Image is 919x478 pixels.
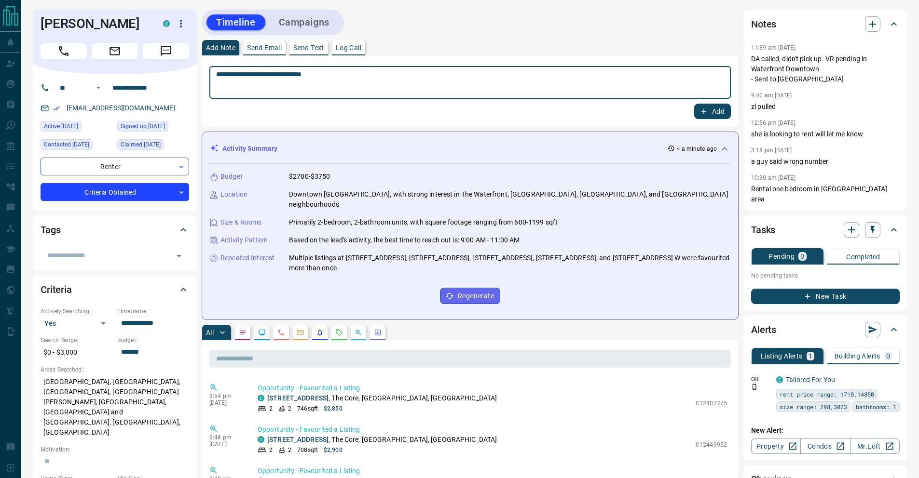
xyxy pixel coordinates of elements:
[220,217,262,227] p: Size & Rooms
[751,218,900,241] div: Tasks
[143,43,189,59] span: Message
[239,329,247,336] svg: Notes
[289,172,330,182] p: $2700-$3750
[751,13,900,36] div: Notes
[117,121,189,134] div: Sat Sep 14 2024
[696,440,727,449] p: C12449952
[41,43,87,59] span: Call
[277,329,285,336] svg: Calls
[258,425,727,435] p: Opportunity - Favourited a Listing
[41,139,112,153] div: Mon Sep 29 2025
[289,253,730,273] p: Multiple listings at [STREET_ADDRESS], [STREET_ADDRESS], [STREET_ADDRESS], [STREET_ADDRESS], and ...
[269,446,273,454] p: 2
[220,253,274,263] p: Repeated Interest
[751,102,900,112] p: zl pulled
[267,436,329,443] a: [STREET_ADDRESS]
[258,395,264,401] div: condos.ca
[258,436,264,443] div: condos.ca
[336,44,361,51] p: Log Call
[289,189,730,210] p: Downtown [GEOGRAPHIC_DATA], with strong interest in The Waterfront, [GEOGRAPHIC_DATA], [GEOGRAPHI...
[886,353,890,359] p: 0
[780,402,847,412] span: size range: 298,3023
[677,145,717,153] p: < a minute ago
[751,147,792,154] p: 3:18 pm [DATE]
[41,16,149,31] h1: [PERSON_NAME]
[267,435,497,445] p: , The Core, [GEOGRAPHIC_DATA], [GEOGRAPHIC_DATA]
[751,375,770,384] p: Off
[41,121,112,134] div: Sat Oct 11 2025
[117,307,189,316] p: Timeframe:
[209,441,243,448] p: [DATE]
[163,20,170,27] div: condos.ca
[92,43,138,59] span: Email
[751,318,900,341] div: Alerts
[41,336,112,345] p: Search Range:
[751,54,900,84] p: DA called, didn't pick up. VR pending in Waterfront Downtown - Sent to [GEOGRAPHIC_DATA]
[258,329,266,336] svg: Lead Browsing Activity
[761,353,803,359] p: Listing Alerts
[269,14,339,30] button: Campaigns
[41,158,189,175] div: Renter
[297,329,304,336] svg: Emails
[267,394,329,402] a: [STREET_ADDRESS]
[751,289,900,304] button: New Task
[355,329,362,336] svg: Opportunities
[258,383,727,393] p: Opportunity - Favourited a Listing
[258,466,727,476] p: Opportunity - Favourited a Listing
[324,404,343,413] p: $2,850
[768,253,795,260] p: Pending
[800,438,850,454] a: Condos
[206,14,265,30] button: Timeline
[210,140,730,158] div: Activity Summary< a minute ago
[206,44,235,51] p: Add Note
[751,44,796,51] p: 11:39 am [DATE]
[751,16,776,32] h2: Notes
[117,336,189,345] p: Budget:
[751,384,758,390] svg: Push Notification Only
[44,140,89,149] span: Contacted [DATE]
[220,172,243,182] p: Budget
[751,425,900,436] p: New Alert:
[297,404,318,413] p: 746 sqft
[800,253,804,260] p: 0
[856,402,896,412] span: bathrooms: 1
[374,329,382,336] svg: Agent Actions
[316,329,324,336] svg: Listing Alerts
[809,353,812,359] p: 1
[121,121,165,131] span: Signed up [DATE]
[297,446,318,454] p: 708 sqft
[67,104,176,112] a: [EMAIL_ADDRESS][DOMAIN_NAME]
[288,446,291,454] p: 2
[41,278,189,301] div: Criteria
[335,329,343,336] svg: Requests
[751,184,900,204] p: Rental one bedroom in [GEOGRAPHIC_DATA] area
[41,307,112,316] p: Actively Searching:
[44,121,78,131] span: Active [DATE]
[751,174,796,181] p: 10:30 am [DATE]
[41,374,189,440] p: [GEOGRAPHIC_DATA], [GEOGRAPHIC_DATA], [GEOGRAPHIC_DATA], [GEOGRAPHIC_DATA][PERSON_NAME], [GEOGRAP...
[222,144,277,154] p: Activity Summary
[220,189,247,199] p: Location
[41,316,112,331] div: Yes
[41,365,189,374] p: Areas Searched:
[41,222,60,238] h2: Tags
[209,393,243,399] p: 9:54 pm
[850,438,900,454] a: Mr.Loft
[751,268,900,283] p: No pending tasks
[751,129,900,139] p: she is looking to rent will let me know
[324,446,343,454] p: $2,900
[41,183,189,201] div: Criteria Obtained
[289,235,520,245] p: Based on the lead's activity, the best time to reach out is: 9:00 AM - 11:00 AM
[786,376,835,384] a: Tailored For You
[121,140,161,149] span: Claimed [DATE]
[751,222,775,238] h2: Tasks
[267,393,497,403] p: , The Core, [GEOGRAPHIC_DATA], [GEOGRAPHIC_DATA]
[269,404,273,413] p: 2
[172,249,186,263] button: Open
[41,218,189,241] div: Tags
[288,404,291,413] p: 2
[751,322,776,337] h2: Alerts
[93,82,104,93] button: Open
[751,92,792,99] p: 9:40 am [DATE]
[694,104,731,119] button: Add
